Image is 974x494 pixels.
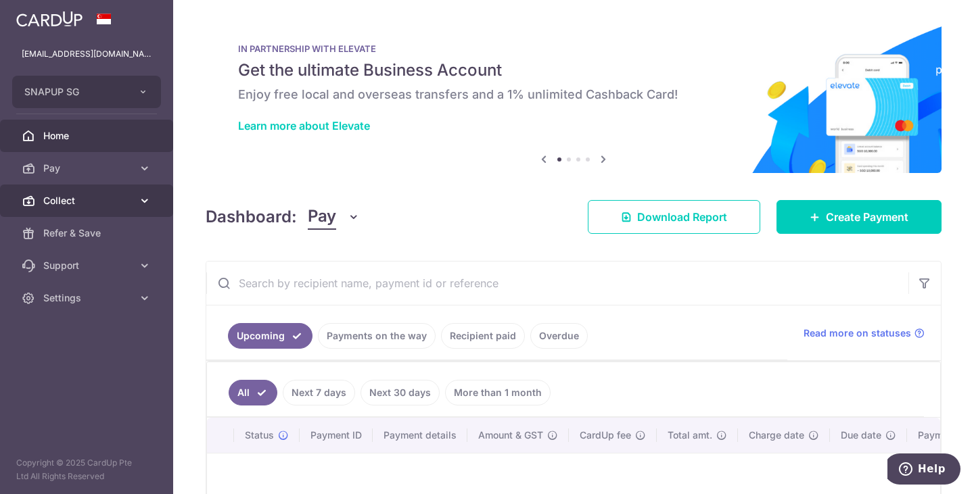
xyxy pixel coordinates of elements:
[238,87,909,103] h6: Enjoy free local and overseas transfers and a 1% unlimited Cashback Card!
[43,129,133,143] span: Home
[826,209,908,225] span: Create Payment
[749,428,804,442] span: Charge date
[804,326,911,340] span: Read more on statuses
[300,418,373,453] th: Payment ID
[445,380,551,405] a: More than 1 month
[373,418,467,453] th: Payment details
[318,323,436,349] a: Payments on the way
[229,380,277,405] a: All
[228,323,312,349] a: Upcoming
[283,380,355,405] a: Next 7 days
[887,453,960,487] iframe: Opens a widget where you can find more information
[238,59,909,81] h5: Get the ultimate Business Account
[24,85,124,99] span: SNAPUP SG
[16,11,83,27] img: CardUp
[668,428,712,442] span: Total amt.
[478,428,543,442] span: Amount & GST
[361,380,440,405] a: Next 30 days
[12,76,161,108] button: SNAPUP SG
[22,47,152,61] p: [EMAIL_ADDRESS][DOMAIN_NAME]
[441,323,525,349] a: Recipient paid
[238,43,909,54] p: IN PARTNERSHIP WITH ELEVATE
[580,428,631,442] span: CardUp fee
[43,259,133,272] span: Support
[530,323,588,349] a: Overdue
[206,262,908,305] input: Search by recipient name, payment id or reference
[43,194,133,207] span: Collect
[804,326,925,340] a: Read more on statuses
[206,205,297,229] h4: Dashboard:
[637,209,727,225] span: Download Report
[43,162,133,175] span: Pay
[43,291,133,305] span: Settings
[308,204,336,230] span: Pay
[206,22,942,173] img: Renovation banner
[841,428,881,442] span: Due date
[245,428,274,442] span: Status
[588,200,760,234] a: Download Report
[776,200,942,234] a: Create Payment
[308,204,360,230] button: Pay
[43,226,133,240] span: Refer & Save
[238,119,370,132] a: Learn more about Elevate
